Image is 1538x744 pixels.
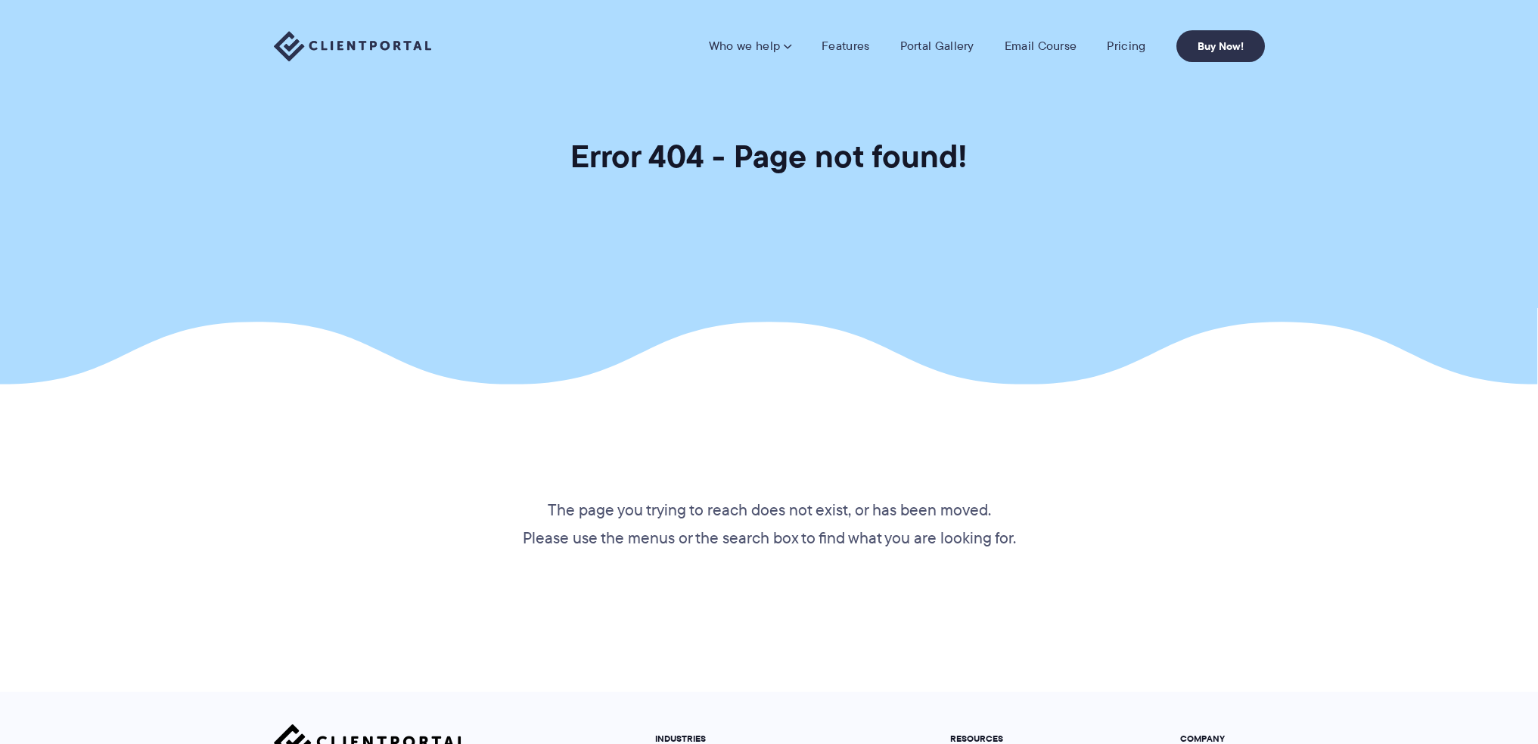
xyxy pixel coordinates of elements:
[655,733,808,744] h5: INDUSTRIES
[900,39,974,54] a: Portal Gallery
[709,39,791,54] a: Who we help
[1005,39,1077,54] a: Email Course
[344,496,1194,553] p: The page you trying to reach does not exist, or has been moved. Please use the menus or the searc...
[822,39,869,54] a: Features
[570,136,968,176] h1: Error 404 - Page not found!
[1107,39,1145,54] a: Pricing
[1176,30,1265,62] a: Buy Now!
[950,733,1038,744] h5: RESOURCES
[1180,733,1265,744] h5: COMPANY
